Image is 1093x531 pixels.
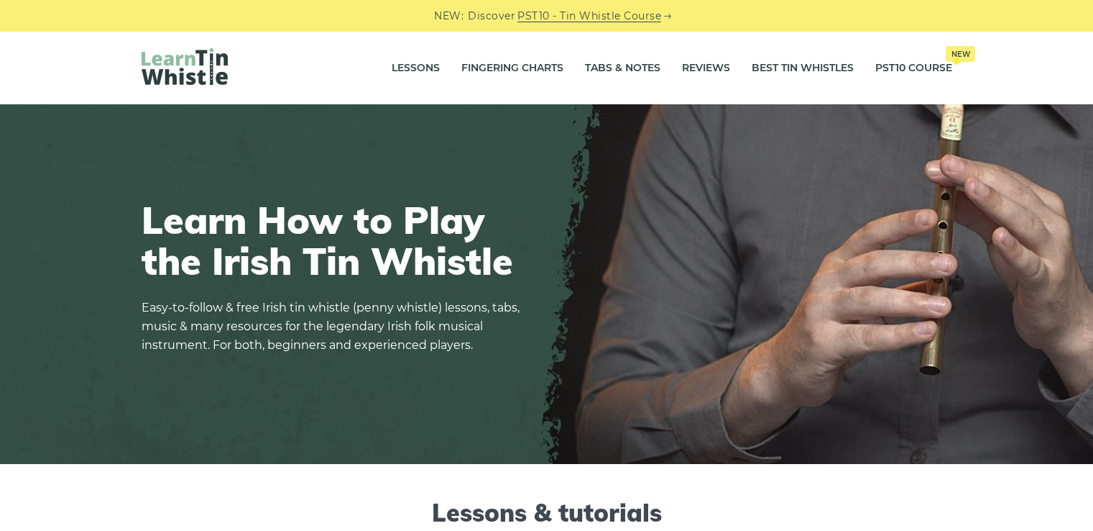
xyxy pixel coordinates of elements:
a: Lessons [392,50,440,86]
a: Tabs & Notes [585,50,660,86]
img: LearnTinWhistle.com [142,48,228,85]
span: New [946,46,975,62]
a: Reviews [682,50,730,86]
h1: Learn How to Play the Irish Tin Whistle [142,199,530,281]
a: PST10 CourseNew [875,50,952,86]
p: Easy-to-follow & free Irish tin whistle (penny whistle) lessons, tabs, music & many resources for... [142,299,530,355]
a: Best Tin Whistles [752,50,854,86]
a: Fingering Charts [461,50,563,86]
